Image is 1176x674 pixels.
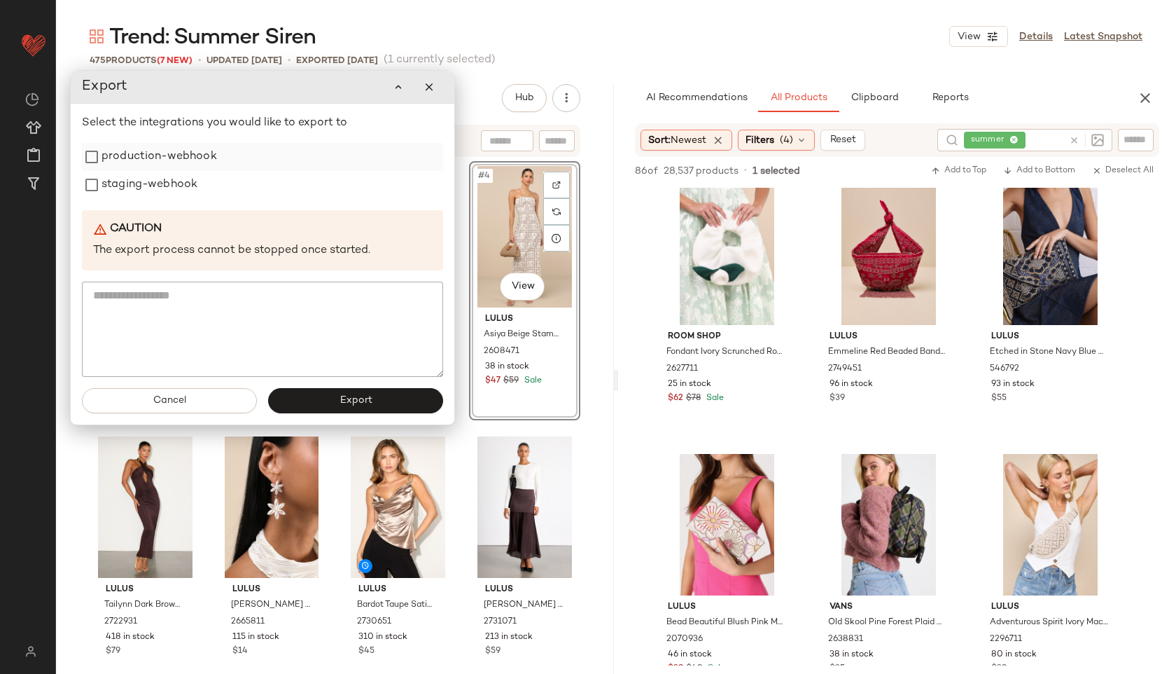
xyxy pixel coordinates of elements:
span: summer [971,134,1009,146]
span: $59 [485,645,500,658]
p: The export process cannot be stopped once started. [93,243,432,259]
span: (1 currently selected) [384,52,496,69]
span: 2665811 [231,616,265,628]
span: Sale [703,394,724,403]
span: Lulus [358,584,437,596]
span: Bardot Taupe Satin Cowl Neck Tie-Strap Cami Top [357,599,436,612]
span: 2722931 [104,616,137,628]
span: Export [339,395,372,406]
span: $55 [991,392,1007,405]
span: Filters [745,133,774,148]
span: 93 in stock [991,378,1035,391]
span: Lulus [991,331,1109,343]
span: $78 [686,392,701,405]
span: Etched in Stone Navy Blue Beaded Clutch [990,346,1108,359]
span: Cancel [153,395,186,406]
span: 310 in stock [358,631,407,644]
img: svg%3e [552,207,561,216]
span: Sort: [648,133,706,148]
span: View [957,32,981,43]
span: [PERSON_NAME] Mixed Media Sheer Hem Maxi Skirt [484,599,563,612]
span: Room Shop [668,331,786,343]
span: Newest [671,135,706,146]
span: View [510,281,534,292]
img: 2638831_01_OM_2025-10-13.jpg [818,454,959,596]
span: Fondant Ivory Scrunched Rosette Bag [666,346,785,359]
span: 80 in stock [991,649,1037,661]
span: 2730651 [357,616,391,628]
span: Export [82,76,128,98]
span: [PERSON_NAME] Pearl Flower Drop Earrings [231,599,310,612]
span: • [744,165,747,177]
p: Exported [DATE] [296,54,378,68]
img: 2731071_01_hero_2025-10-03.jpg [474,436,575,578]
span: Old Skool Pine Forest Plaid Mini Backpack [828,617,946,629]
span: Lulus [232,584,311,596]
span: Asiya Beige Stamp Print Halter Midi Dress [484,329,563,341]
span: 2731071 [484,616,517,628]
span: Reports [931,92,968,104]
div: Products [90,54,192,68]
span: Tailynn Dark Brown Slinky Knit Cross-Front Maxi Dress [104,599,183,612]
span: 46 in stock [668,649,712,661]
img: 2722931_02_front_2025-10-03.jpg [94,436,196,578]
img: svg%3e [90,29,104,43]
img: svg%3e [25,92,39,106]
span: 38 in stock [829,649,874,661]
span: Trend: Summer Siren [109,24,316,52]
span: Emmeline Red Beaded Bandana Handbag [828,346,946,359]
span: Lulus [991,601,1109,614]
span: $39 [829,392,845,405]
span: (4) [780,133,793,148]
span: $79 [106,645,120,658]
span: (7 New) [157,56,192,66]
span: $62 [668,392,683,405]
button: Add to Top [925,163,992,179]
span: 2608471 [484,345,519,358]
img: svg%3e [1091,134,1104,146]
span: AI Recommendations [645,92,748,104]
span: 213 in stock [485,631,533,644]
span: Add to Top [931,166,986,176]
span: Reset [829,135,855,146]
span: Lulus [485,584,564,596]
button: Add to Bottom [997,163,1081,179]
span: 418 in stock [106,631,155,644]
span: 2638831 [828,633,863,646]
span: 96 in stock [829,378,873,391]
img: 2730651_01_hero_2025-10-08.jpg [347,436,449,578]
span: • [288,53,290,68]
span: Lulus [668,601,786,614]
a: Latest Snapshot [1064,29,1142,44]
span: 1 selected [752,164,800,179]
button: Export [268,388,443,413]
span: Clipboard [850,92,898,104]
span: 2296711 [990,633,1022,646]
a: Details [1019,29,1053,44]
button: Hub [502,84,547,112]
span: 2070936 [666,633,703,646]
span: Add to Bottom [1003,166,1075,176]
button: Cancel [82,388,257,413]
span: Adventurous Spirit Ivory Macrame Belt Bag [990,617,1108,629]
span: Lulus [829,331,948,343]
img: 12647701_2608471.jpg [474,166,575,308]
span: 28,537 products [664,164,738,179]
b: Caution [110,221,162,238]
button: View [500,273,545,301]
span: $45 [358,645,374,658]
span: Sale [705,664,725,673]
img: 9957321_2070936.jpg [657,454,797,596]
span: 546792 [990,363,1019,376]
button: Reset [820,130,865,151]
span: 2749451 [828,363,862,376]
img: 11319441_2296711.jpg [980,454,1121,596]
span: All Products [770,92,827,104]
p: updated [DATE] [206,54,282,68]
span: Bead Beautiful Blush Pink Multi Floral Beaded Clutch [666,617,785,629]
span: 2627711 [666,363,698,376]
label: staging-webhook [101,171,197,199]
span: 86 of [635,164,658,179]
span: 25 in stock [668,378,711,391]
img: svg%3e [552,181,561,189]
